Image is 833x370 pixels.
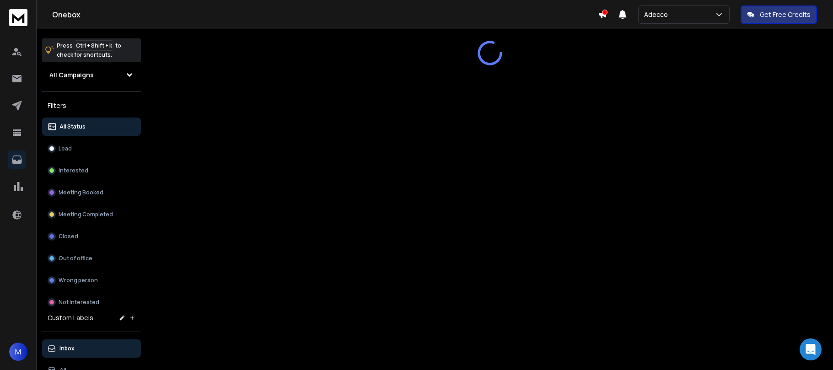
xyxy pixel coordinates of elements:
[59,211,113,218] p: Meeting Completed
[42,205,141,224] button: Meeting Completed
[42,339,141,358] button: Inbox
[800,338,822,360] div: Open Intercom Messenger
[42,249,141,268] button: Out of office
[644,10,672,19] p: Adecco
[59,189,103,196] p: Meeting Booked
[42,183,141,202] button: Meeting Booked
[48,313,93,322] h3: Custom Labels
[42,271,141,290] button: Wrong person
[741,5,817,24] button: Get Free Credits
[9,9,27,26] img: logo
[9,343,27,361] button: M
[59,167,88,174] p: Interested
[59,123,86,130] p: All Status
[42,227,141,246] button: Closed
[57,41,121,59] p: Press to check for shortcuts.
[42,66,141,84] button: All Campaigns
[59,145,72,152] p: Lead
[42,293,141,311] button: Not Interested
[42,118,141,136] button: All Status
[59,299,99,306] p: Not Interested
[59,345,75,352] p: Inbox
[49,70,94,80] h1: All Campaigns
[59,233,78,240] p: Closed
[52,9,598,20] h1: Onebox
[59,277,98,284] p: Wrong person
[42,139,141,158] button: Lead
[42,161,141,180] button: Interested
[42,99,141,112] h3: Filters
[59,255,92,262] p: Out of office
[75,40,113,51] span: Ctrl + Shift + k
[760,10,811,19] p: Get Free Credits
